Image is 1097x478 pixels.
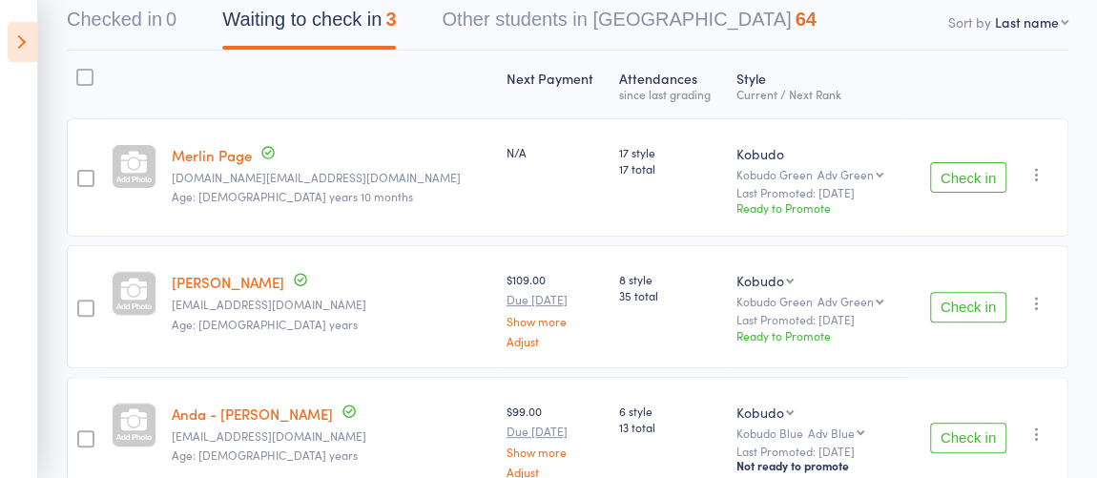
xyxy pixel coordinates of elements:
[736,186,900,199] small: Last Promoted: [DATE]
[507,425,604,438] small: Due [DATE]
[930,162,1006,193] button: Check in
[948,12,991,31] label: Sort by
[729,59,907,110] div: Style
[172,171,491,184] small: catherine.page@outlook.com.au
[736,271,784,290] div: Kobudo
[930,292,1006,322] button: Check in
[172,298,491,311] small: turnerdj16@gmail.com
[507,335,604,347] a: Adjust
[172,316,358,332] span: Age: [DEMOGRAPHIC_DATA] years
[172,145,252,165] a: Merlin Page
[619,271,721,287] span: 8 style
[930,423,1006,453] button: Check in
[611,59,729,110] div: Atten­dances
[736,403,784,422] div: Kobudo
[736,144,900,163] div: Kobudo
[172,272,284,292] a: [PERSON_NAME]
[385,9,396,30] div: 3
[166,9,176,30] div: 0
[507,446,604,458] a: Show more
[818,168,874,180] div: Adv Green
[736,458,900,473] div: Not ready to promote
[172,404,333,424] a: Anda - [PERSON_NAME]
[736,199,900,216] div: Ready to Promote
[619,144,721,160] span: 17 style
[172,188,413,204] span: Age: [DEMOGRAPHIC_DATA] years 10 months
[619,403,721,419] span: 6 style
[808,426,855,439] div: Adv Blue
[499,59,611,110] div: Next Payment
[507,315,604,327] a: Show more
[507,293,604,306] small: Due [DATE]
[619,419,721,435] span: 13 total
[995,12,1059,31] div: Last name
[736,295,900,307] div: Kobudo Green
[172,429,491,443] small: andavrabie@yahoo.com
[172,447,358,463] span: Age: [DEMOGRAPHIC_DATA] years
[736,168,900,180] div: Kobudo Green
[736,426,900,439] div: Kobudo Blue
[736,88,900,100] div: Current / Next Rank
[507,403,604,478] div: $99.00
[818,295,874,307] div: Adv Green
[619,160,721,177] span: 17 total
[619,88,721,100] div: since last grading
[619,287,721,303] span: 35 total
[736,445,900,458] small: Last Promoted: [DATE]
[736,313,900,326] small: Last Promoted: [DATE]
[736,327,900,343] div: Ready to Promote
[507,466,604,478] a: Adjust
[507,144,604,160] div: N/A
[507,271,604,346] div: $109.00
[795,9,816,30] div: 64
